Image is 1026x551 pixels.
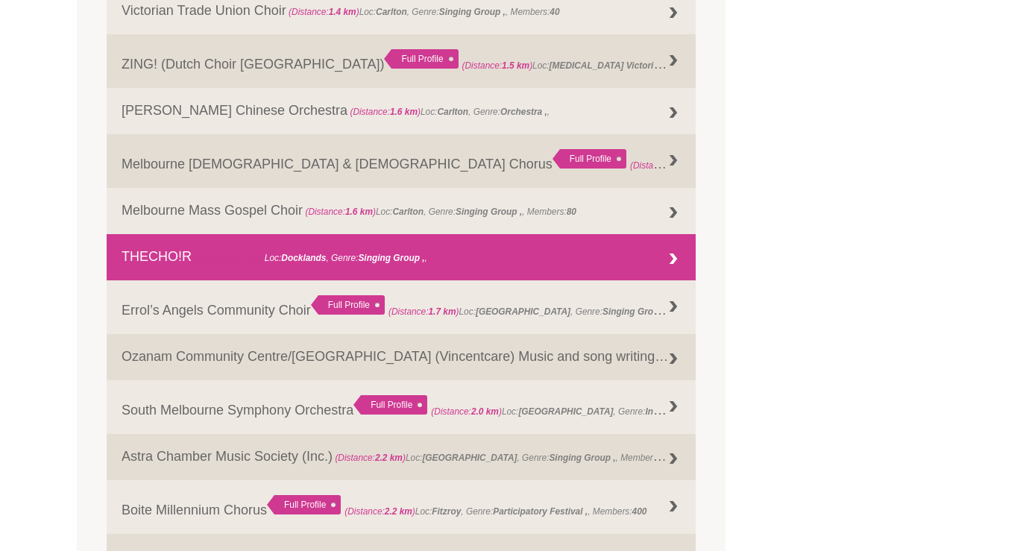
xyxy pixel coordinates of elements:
[553,149,626,169] div: Full Profile
[358,253,424,263] strong: Singing Group ,
[384,49,458,69] div: Full Profile
[645,403,732,418] strong: Instrumental Group ,
[344,506,646,517] span: Loc: , Genre: , Members:
[550,7,559,17] strong: 40
[502,60,529,71] strong: 1.5 km
[311,295,385,315] div: Full Profile
[630,157,701,171] span: (Distance: )
[107,234,696,280] a: THECHO!R (Distance:1.6 km)Loc:Docklands, Genre:Singing Group ,,
[390,107,418,117] strong: 1.6 km
[493,506,588,517] strong: Participatory Festival ,
[476,306,570,317] strong: [GEOGRAPHIC_DATA]
[303,207,576,217] span: Loc: , Genre: , Members:
[422,453,517,463] strong: [GEOGRAPHIC_DATA]
[567,207,576,217] strong: 80
[462,60,533,71] span: (Distance: )
[329,7,356,17] strong: 1.4 km
[392,207,424,217] strong: Carlton
[107,188,696,234] a: Melbourne Mass Gospel Choir (Distance:1.6 km)Loc:Carlton, Genre:Singing Group ,, Members:80
[107,34,696,88] a: ZING! (Dutch Choir [GEOGRAPHIC_DATA]) Full Profile (Distance:1.5 km)Loc:[MEDICAL_DATA] Victoria, ...
[107,88,696,134] a: [PERSON_NAME] Chinese Orchestra (Distance:1.6 km)Loc:Carlton, Genre:Orchestra ,,
[428,306,456,317] strong: 1.7 km
[107,280,696,334] a: Errol’s Angels Community Choir Full Profile (Distance:1.7 km)Loc:[GEOGRAPHIC_DATA], Genre:Singing...
[385,506,412,517] strong: 2.2 km
[194,253,265,263] span: (Distance: )
[345,207,373,217] strong: 1.6 km
[335,453,406,463] span: (Distance: )
[471,406,499,417] strong: 2.0 km
[350,107,421,117] span: (Distance: )
[550,57,827,72] strong: [MEDICAL_DATA] Victoria, [STREET_ADDRESS][PERSON_NAME]
[353,395,427,415] div: Full Profile
[518,406,613,417] strong: [GEOGRAPHIC_DATA]
[388,306,459,317] span: (Distance: )
[286,7,560,17] span: Loc: , Genre: , Members:
[431,403,734,418] span: Loc: , Genre: ,
[107,134,696,188] a: Melbourne [DEMOGRAPHIC_DATA] & [DEMOGRAPHIC_DATA] Chorus Full Profile (Distance:1.6 km)Loc:, Genre:,
[333,449,739,464] span: Loc: , Genre: , Members:
[437,107,468,117] strong: Carlton
[234,253,262,263] strong: 1.6 km
[344,506,415,517] span: (Distance: )
[289,7,359,17] span: (Distance: )
[347,107,550,117] span: Loc: , Genre: ,
[602,303,669,318] strong: Singing Group ,
[500,107,547,117] strong: Orchestra ,
[376,7,407,17] strong: Carlton
[431,406,502,417] span: (Distance: )
[549,453,615,463] strong: Singing Group ,
[107,480,696,534] a: Boite Millennium Chorus Full Profile (Distance:2.2 km)Loc:Fitzroy, Genre:Participatory Festival ,...
[107,434,696,480] a: Astra Chamber Music Society (Inc.) (Distance:2.2 km)Loc:[GEOGRAPHIC_DATA], Genre:Singing Group ,,...
[281,253,326,263] strong: Docklands
[432,506,461,517] strong: Fitzroy
[388,303,723,318] span: Loc: , Genre: , Members:
[630,157,868,171] span: Loc: , Genre: ,
[107,334,696,380] a: Ozanam Community Centre/[GEOGRAPHIC_DATA] (Vincentcare) Music and song writing therapy groups
[462,57,928,72] span: Loc: , Genre: ,
[107,380,696,434] a: South Melbourne Symphony Orchestra Full Profile (Distance:2.0 km)Loc:[GEOGRAPHIC_DATA], Genre:Ins...
[375,453,403,463] strong: 2.2 km
[439,7,506,17] strong: Singing Group ,
[192,253,427,263] span: Loc: , Genre: ,
[305,207,376,217] span: (Distance: )
[456,207,522,217] strong: Singing Group ,
[267,495,341,514] div: Full Profile
[632,506,647,517] strong: 400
